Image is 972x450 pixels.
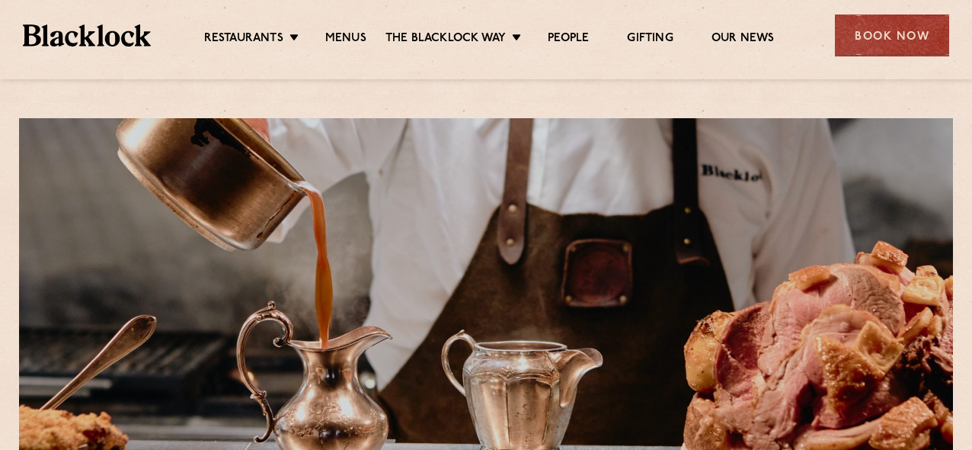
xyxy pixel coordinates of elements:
a: The Blacklock Way [385,31,506,48]
a: Gifting [627,31,673,48]
a: Restaurants [204,31,283,48]
div: Book Now [835,14,949,56]
a: Menus [325,31,366,48]
img: BL_Textured_Logo-footer-cropped.svg [23,24,151,46]
a: Our News [711,31,775,48]
a: People [548,31,589,48]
